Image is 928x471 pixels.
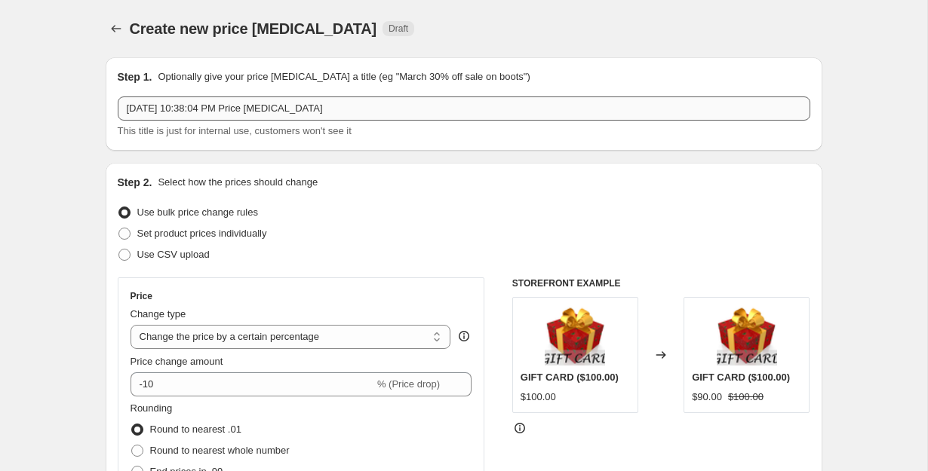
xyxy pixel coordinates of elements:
[717,305,777,365] img: GIFTCARD_80x.png
[106,18,127,39] button: Price change jobs
[456,329,472,344] div: help
[692,372,790,383] span: GIFT CARD ($100.00)
[728,390,764,405] strike: $100.00
[130,20,377,37] span: Create new price [MEDICAL_DATA]
[158,69,530,84] p: Optionally give your price [MEDICAL_DATA] a title (eg "March 30% off sale on boots")
[521,390,556,405] div: $100.00
[118,175,152,190] h2: Step 2.
[377,378,440,390] span: % (Price drop)
[512,277,810,289] h6: STOREFRONT EXAMPLE
[521,372,619,383] span: GIFT CARD ($100.00)
[131,290,152,302] h3: Price
[158,175,318,190] p: Select how the prices should change
[131,402,173,414] span: Rounding
[118,125,352,136] span: This title is just for internal use, customers won't see it
[389,23,408,35] span: Draft
[137,228,267,239] span: Set product prices individually
[131,356,223,367] span: Price change amount
[131,372,374,396] input: -15
[545,305,605,365] img: GIFTCARD_80x.png
[131,308,186,320] span: Change type
[150,424,241,435] span: Round to nearest .01
[118,96,810,121] input: 30% off holiday sale
[137,206,258,218] span: Use bulk price change rules
[692,390,722,405] div: $90.00
[150,445,290,456] span: Round to nearest whole number
[118,69,152,84] h2: Step 1.
[137,249,210,260] span: Use CSV upload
